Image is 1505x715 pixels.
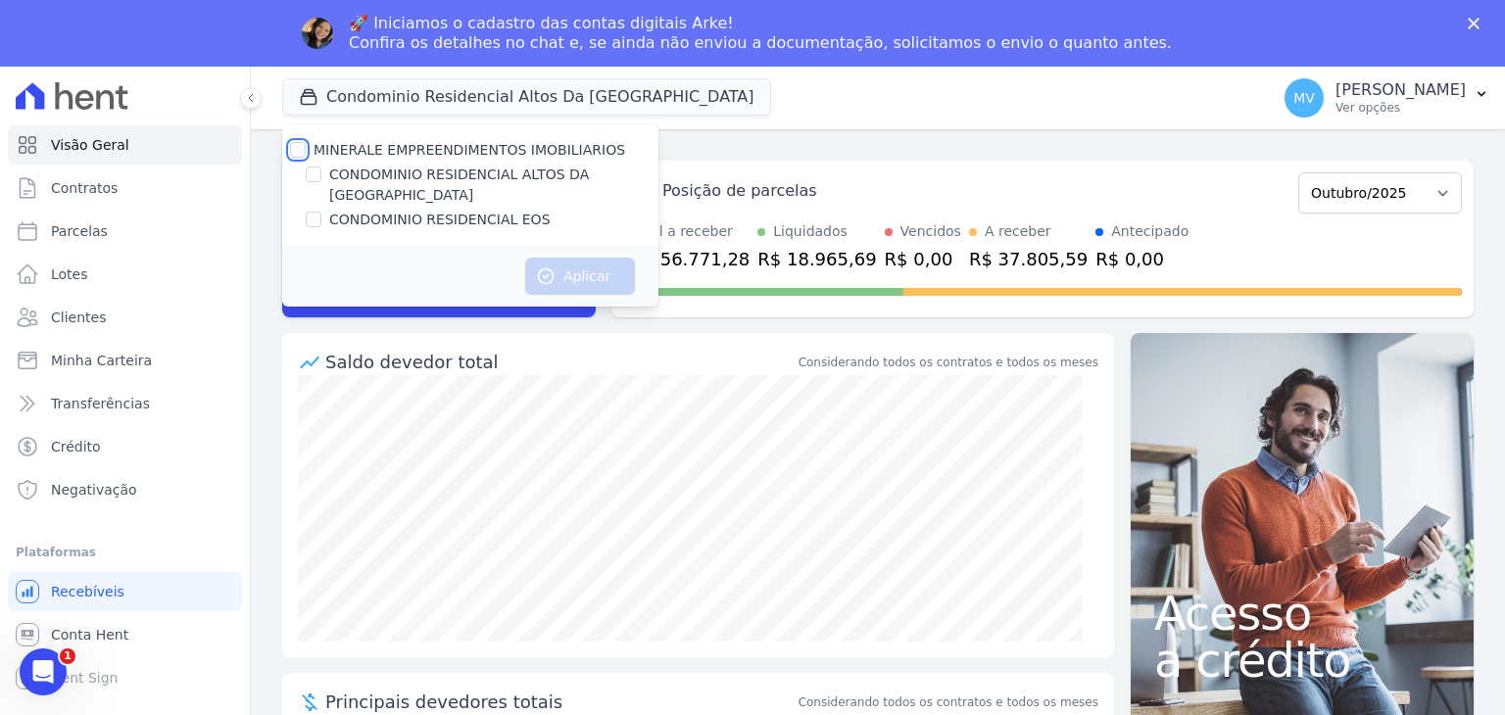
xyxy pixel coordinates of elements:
[51,221,108,241] span: Parcelas
[773,221,848,242] div: Liquidados
[16,541,234,564] div: Plataformas
[1293,91,1315,105] span: MV
[8,125,242,165] a: Visão Geral
[631,246,750,272] div: R$ 56.771,28
[631,221,750,242] div: Total a receber
[8,341,242,380] a: Minha Carteira
[51,135,129,155] span: Visão Geral
[349,14,1172,53] div: 🚀 Iniciamos o cadastro das contas digitais Arke! Confira os detalhes no chat e, se ainda não envi...
[8,427,242,466] a: Crédito
[51,625,128,644] span: Conta Hent
[329,165,658,206] label: CONDOMINIO RESIDENCIAL ALTOS DA [GEOGRAPHIC_DATA]
[1095,246,1189,272] div: R$ 0,00
[885,246,961,272] div: R$ 0,00
[8,255,242,294] a: Lotes
[51,582,124,601] span: Recebíveis
[985,221,1051,242] div: A receber
[51,394,150,413] span: Transferências
[1154,590,1450,637] span: Acesso
[1111,221,1189,242] div: Antecipado
[1154,637,1450,684] span: a crédito
[1335,100,1466,116] p: Ver opções
[900,221,961,242] div: Vencidos
[325,689,795,715] span: Principais devedores totais
[302,18,333,49] img: Profile image for Adriane
[757,246,876,272] div: R$ 18.965,69
[969,246,1088,272] div: R$ 37.805,59
[51,351,152,370] span: Minha Carteira
[1335,80,1466,100] p: [PERSON_NAME]
[51,178,118,198] span: Contratos
[525,258,635,295] button: Aplicar
[51,264,88,284] span: Lotes
[51,480,137,500] span: Negativação
[282,78,771,116] button: Condominio Residencial Altos Da [GEOGRAPHIC_DATA]
[799,693,1098,711] span: Considerando todos os contratos e todos os meses
[314,142,625,158] label: MINERALE EMPREENDIMENTOS IMOBILIARIOS
[329,210,551,230] label: CONDOMINIO RESIDENCIAL EOS
[8,384,242,423] a: Transferências
[20,648,67,695] iframe: Intercom live chat
[8,298,242,337] a: Clientes
[8,168,242,208] a: Contratos
[8,212,242,251] a: Parcelas
[8,615,242,654] a: Conta Hent
[8,470,242,509] a: Negativação
[51,437,101,456] span: Crédito
[662,179,817,203] div: Posição de parcelas
[1269,71,1505,125] button: MV [PERSON_NAME] Ver opções
[1468,18,1487,29] div: Fechar
[325,349,795,375] div: Saldo devedor total
[799,354,1098,371] div: Considerando todos os contratos e todos os meses
[60,648,75,664] span: 1
[51,308,106,327] span: Clientes
[8,572,242,611] a: Recebíveis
